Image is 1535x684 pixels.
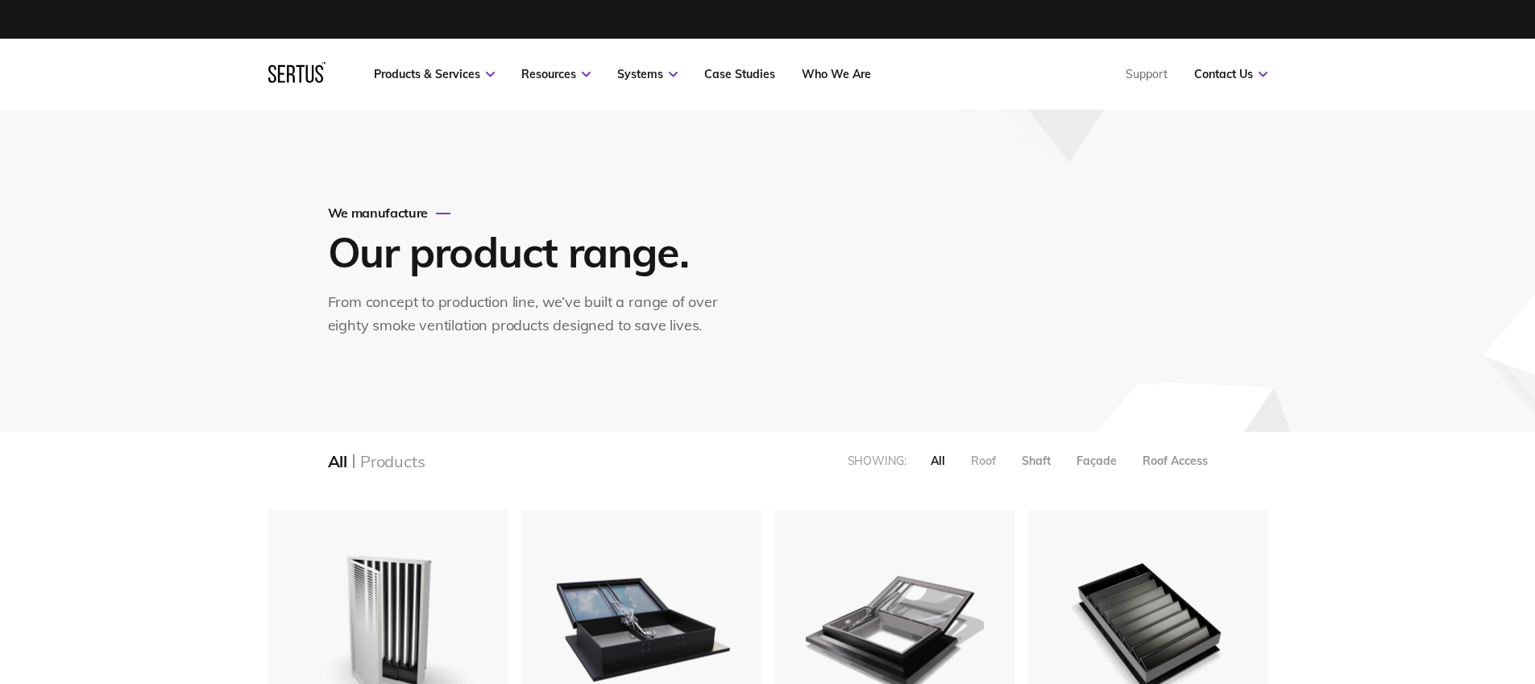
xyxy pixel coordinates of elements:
[521,67,591,81] a: Resources
[802,67,871,81] a: Who We Are
[328,291,735,338] div: From concept to production line, we’ve built a range of over eighty smoke ventilation products de...
[328,205,735,221] div: We manufacture
[328,451,347,471] div: All
[1143,454,1208,468] div: Roof Access
[360,451,425,471] div: Products
[1126,67,1168,81] a: Support
[1194,67,1267,81] a: Contact Us
[374,67,495,81] a: Products & Services
[704,67,775,81] a: Case Studies
[1022,454,1051,468] div: Shaft
[1077,454,1117,468] div: Façade
[848,454,906,468] div: Showing:
[971,454,996,468] div: Roof
[617,67,678,81] a: Systems
[328,226,731,278] h1: Our product range.
[931,454,945,468] div: All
